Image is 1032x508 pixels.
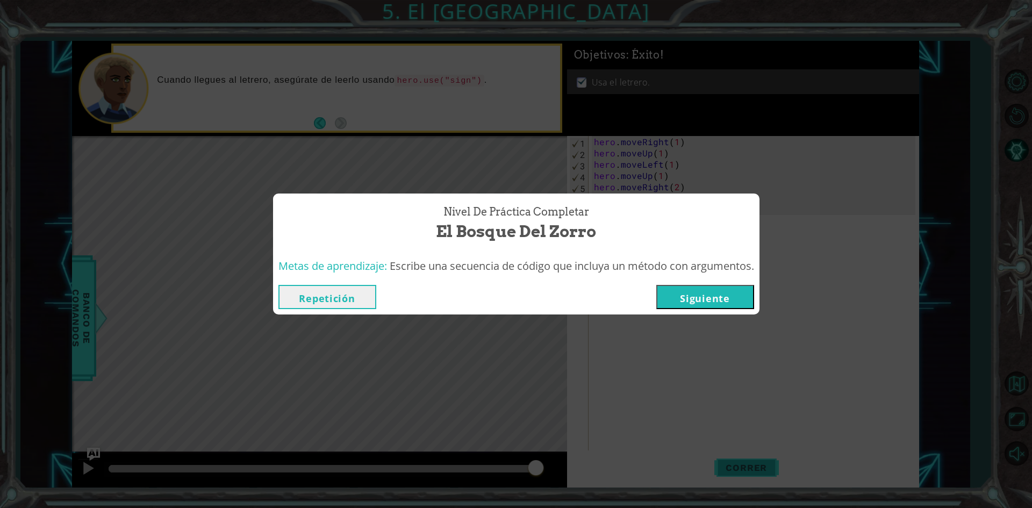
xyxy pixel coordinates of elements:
span: El Bosque del Zorro [436,220,596,243]
span: Nivel de Práctica Completar [443,204,589,220]
span: Escribe una secuencia de código que incluya un método con argumentos. [390,259,754,273]
button: Repetición [278,285,376,309]
button: Siguiente [656,285,754,309]
span: Metas de aprendizaje: [278,259,387,273]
